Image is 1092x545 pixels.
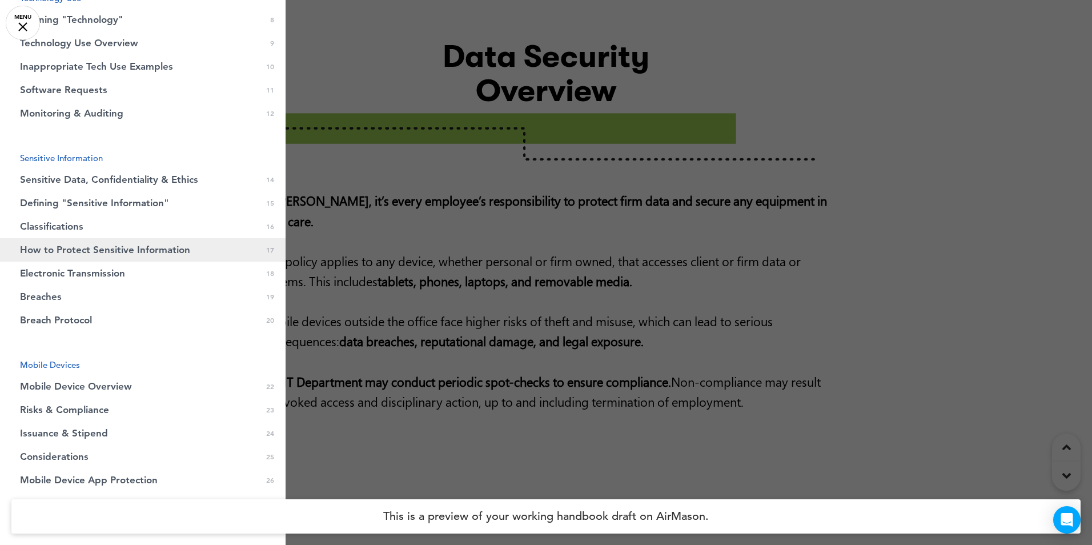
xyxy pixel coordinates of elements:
[20,175,198,185] span: Sensitive Data, Confidentiality & Ethics
[20,62,173,71] span: Inappropriate Tech Use Examples
[266,475,274,485] span: 26
[20,382,132,391] span: Mobile Device Overview
[20,245,190,255] span: How to Protect Sensitive Information
[266,292,274,302] span: 19
[266,269,274,278] span: 18
[270,15,274,25] span: 8
[20,109,123,118] span: Monitoring & Auditing
[266,245,274,255] span: 17
[266,452,274,462] span: 25
[20,292,62,302] span: Breaches
[20,452,89,462] span: Considerations
[266,175,274,185] span: 14
[20,269,125,278] span: Electronic Transmission
[6,6,40,40] a: MENU
[20,315,92,325] span: Breach Protocol
[20,198,169,208] span: Defining
[266,85,274,95] span: 11
[266,428,274,438] span: 24
[266,405,274,415] span: 23
[11,499,1081,534] h4: This is a preview of your working handbook draft on AirMason.
[20,428,108,438] span: Issuance & Stipend
[266,109,274,118] span: 12
[20,38,138,48] span: Technology Use Overview
[20,405,109,415] span: Risks & Compliance
[1053,506,1081,534] div: Open Intercom Messenger
[20,499,208,518] span: DUO Mobile Device System Requirements
[266,382,274,391] span: 22
[20,15,123,25] span: Defining
[270,38,274,48] span: 9
[266,198,274,208] span: 15
[266,315,274,325] span: 20
[266,222,274,231] span: 16
[20,222,83,231] span: Classifications
[20,475,158,485] span: Mobile Device App Protection
[20,85,107,95] span: Software Requests
[266,62,274,71] span: 10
